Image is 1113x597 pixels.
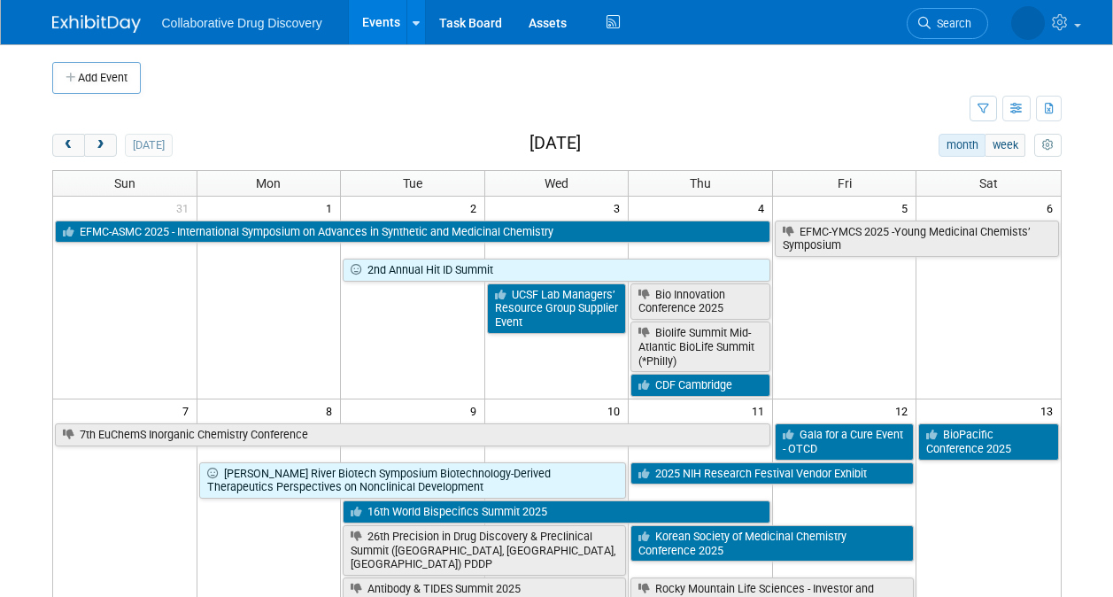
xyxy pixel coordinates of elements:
span: 6 [1045,197,1061,219]
i: Personalize Calendar [1042,140,1054,151]
a: EFMC-YMCS 2025 -Young Medicinal Chemists’ Symposium [775,221,1059,257]
span: 7 [181,399,197,422]
span: Search [931,17,971,30]
span: 4 [756,197,772,219]
a: Korean Society of Medicinal Chemistry Conference 2025 [630,525,914,562]
a: Search [907,8,988,39]
a: UCSF Lab Managers’ Resource Group Supplier Event [487,283,627,334]
a: 16th World Bispecifics Summit 2025 [343,500,770,523]
img: ExhibitDay [52,15,141,33]
span: Wed [545,176,568,190]
a: 2025 NIH Research Festival Vendor Exhibit [630,462,914,485]
span: 12 [893,399,916,422]
button: week [985,134,1025,157]
span: Collaborative Drug Discovery [162,16,322,30]
a: Gala for a Cure Event - OTCD [775,423,915,460]
button: prev [52,134,85,157]
a: [PERSON_NAME] River Biotech Symposium Biotechnology-Derived Therapeutics Perspectives on Nonclini... [199,462,627,499]
img: Mariana Vaschetto [1011,6,1045,40]
a: BioPacific Conference 2025 [918,423,1058,460]
button: myCustomButton [1034,134,1061,157]
a: 2nd Annual Hit ID Summit [343,259,770,282]
button: Add Event [52,62,141,94]
a: 7th EuChemS Inorganic Chemistry Conference [55,423,770,446]
span: 31 [174,197,197,219]
span: Thu [690,176,711,190]
span: Fri [838,176,852,190]
a: Bio Innovation Conference 2025 [630,283,770,320]
span: Sun [114,176,135,190]
a: 26th Precision in Drug Discovery & Preclinical Summit ([GEOGRAPHIC_DATA], [GEOGRAPHIC_DATA], [GEO... [343,525,626,576]
span: 9 [468,399,484,422]
h2: [DATE] [529,134,581,153]
a: Biolife Summit Mid-Atlantic BioLife Summit (*Philly) [630,322,770,372]
a: CDF Cambridge [630,374,770,397]
span: 2 [468,197,484,219]
span: 3 [612,197,628,219]
span: 1 [324,197,340,219]
a: EFMC-ASMC 2025 - International Symposium on Advances in Synthetic and Medicinal Chemistry [55,221,770,244]
span: 13 [1039,399,1061,422]
span: 11 [750,399,772,422]
span: Tue [403,176,422,190]
span: Mon [256,176,281,190]
span: Sat [979,176,998,190]
button: next [84,134,117,157]
span: 5 [900,197,916,219]
button: [DATE] [125,134,172,157]
span: 8 [324,399,340,422]
span: 10 [606,399,628,422]
button: month [939,134,985,157]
